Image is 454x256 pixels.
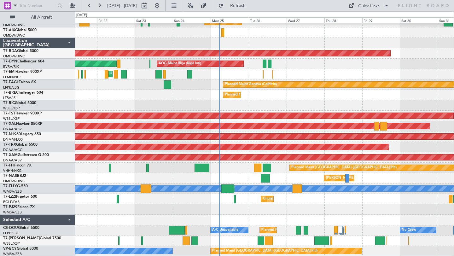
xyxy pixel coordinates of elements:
[3,28,15,32] span: T7-AIX
[3,132,21,136] span: T7-N1960
[3,70,42,74] a: T7-EMIHawker 900XP
[3,91,16,95] span: T7-BRE
[3,112,15,115] span: T7-TST
[326,173,392,183] div: [PERSON_NAME] ([PERSON_NAME] Intl)
[291,163,397,172] div: Planned Maint [GEOGRAPHIC_DATA] ([GEOGRAPHIC_DATA] Intl)
[3,195,16,199] span: T7-LZZI
[249,17,287,23] div: Tue 26
[3,231,20,236] a: LFPB/LBG
[3,247,38,251] a: VP-BCYGlobal 5000
[16,15,67,20] span: All Aircraft
[76,13,87,18] div: [DATE]
[3,153,18,157] span: T7-XAM
[215,1,253,11] button: Refresh
[3,33,25,38] a: OMDW/DWC
[135,17,173,23] div: Sat 23
[3,179,25,183] a: OMDW/DWC
[3,91,43,95] a: T7-BREChallenger 604
[358,3,380,9] div: Quick Links
[173,17,211,23] div: Sun 24
[3,106,20,111] a: WSSL/XSP
[3,49,38,53] a: T7-BDAGlobal 5000
[19,1,55,10] input: Trip Number
[3,60,17,63] span: T7-DYN
[3,189,22,194] a: WMSA/SZB
[212,225,238,235] div: A/C Unavailable
[400,17,438,23] div: Sat 30
[3,122,42,126] a: T7-XALHawker 850XP
[3,127,22,131] a: DNAA/ABV
[3,153,49,157] a: T7-XAMGulfstream G-200
[324,17,362,23] div: Thu 28
[3,210,22,215] a: WMSA/SZB
[3,122,16,126] span: T7-XAL
[3,184,28,188] a: T7-ELLYG-550
[3,236,61,240] a: T7-[PERSON_NAME]Global 7500
[3,54,25,59] a: OMDW/DWC
[3,80,36,84] a: T7-EAGLFalcon 8X
[3,226,39,230] a: CS-DOUGlobal 6500
[3,184,17,188] span: T7-ELLY
[3,112,42,115] a: T7-TSTHawker 900XP
[3,164,14,167] span: T7-FFI
[225,3,251,8] span: Refresh
[97,17,135,23] div: Fri 22
[3,70,15,74] span: T7-EMI
[402,225,416,235] div: No Crew
[3,174,17,178] span: T7-NAS
[3,101,15,105] span: T7-RIC
[225,90,301,100] div: Planned Maint Warsaw ([GEOGRAPHIC_DATA])
[3,28,37,32] a: T7-AIXGlobal 5000
[346,1,392,11] button: Quick Links
[212,246,317,256] div: Planned Maint [GEOGRAPHIC_DATA] ([GEOGRAPHIC_DATA] Intl)
[3,143,16,147] span: T7-TRX
[261,225,361,235] div: Planned Maint [GEOGRAPHIC_DATA] ([GEOGRAPHIC_DATA])
[3,164,32,167] a: T7-FFIFalcon 7X
[7,12,68,22] button: All Aircraft
[3,85,20,90] a: LFPB/LBG
[3,247,17,251] span: VP-BCY
[3,116,20,121] a: WSSL/XSP
[3,158,22,163] a: DNAA/ABV
[3,23,25,27] a: OMDW/DWC
[3,195,37,199] a: T7-LZZIPraetor 600
[110,69,147,79] div: Planned Maint Chester
[3,75,22,79] a: LFMN/NCE
[3,205,17,209] span: T7-PJ29
[3,236,40,240] span: T7-[PERSON_NAME]
[3,80,19,84] span: T7-EAGL
[3,60,44,63] a: T7-DYNChallenger 604
[263,194,367,204] div: Unplanned Maint [GEOGRAPHIC_DATA] ([GEOGRAPHIC_DATA])
[3,205,35,209] a: T7-PJ29Falcon 7X
[159,59,201,68] div: AOG Maint Riga (Riga Intl)
[3,96,17,100] a: LTBA/ISL
[3,64,19,69] a: EVRA/RIX
[3,49,17,53] span: T7-BDA
[287,17,324,23] div: Wed 27
[3,101,36,105] a: T7-RICGlobal 6000
[3,241,20,246] a: WSSL/XSP
[3,148,22,152] a: DGAA/ACC
[3,226,18,230] span: CS-DOU
[211,17,248,23] div: Mon 25
[3,174,26,178] a: T7-NASBBJ2
[3,143,38,147] a: T7-TRXGlobal 6500
[59,17,97,23] div: Thu 21
[3,168,22,173] a: VHHH/HKG
[3,137,23,142] a: DNMM/LOS
[3,132,41,136] a: T7-N1960Legacy 650
[3,200,20,204] a: EGLF/FAB
[362,17,400,23] div: Fri 29
[225,80,277,89] div: Planned Maint Geneva (Cointrin)
[107,3,137,9] span: [DATE] - [DATE]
